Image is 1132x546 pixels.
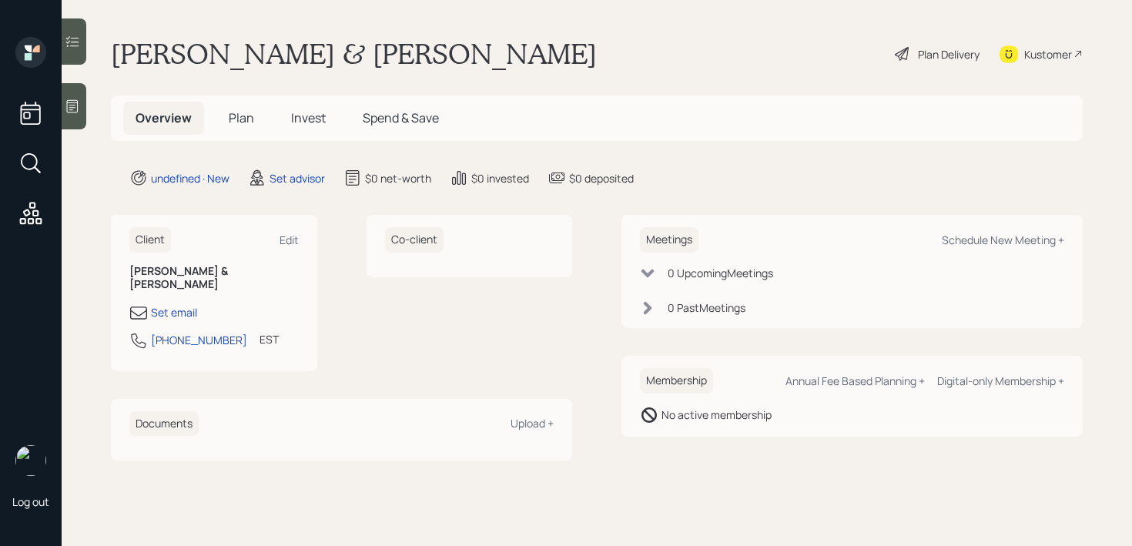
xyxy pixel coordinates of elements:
[385,227,444,253] h6: Co-client
[151,332,247,348] div: [PHONE_NUMBER]
[511,416,554,430] div: Upload +
[129,227,171,253] h6: Client
[129,411,199,437] h6: Documents
[661,407,772,423] div: No active membership
[918,46,980,62] div: Plan Delivery
[1024,46,1072,62] div: Kustomer
[111,37,597,71] h1: [PERSON_NAME] & [PERSON_NAME]
[136,109,192,126] span: Overview
[129,265,299,291] h6: [PERSON_NAME] & [PERSON_NAME]
[280,233,299,247] div: Edit
[471,170,529,186] div: $0 invested
[365,170,431,186] div: $0 net-worth
[151,170,229,186] div: undefined · New
[937,373,1064,388] div: Digital-only Membership +
[260,331,279,347] div: EST
[270,170,325,186] div: Set advisor
[12,494,49,509] div: Log out
[668,265,773,281] div: 0 Upcoming Meeting s
[942,233,1064,247] div: Schedule New Meeting +
[363,109,439,126] span: Spend & Save
[151,304,197,320] div: Set email
[569,170,634,186] div: $0 deposited
[785,373,925,388] div: Annual Fee Based Planning +
[668,300,745,316] div: 0 Past Meeting s
[640,227,698,253] h6: Meetings
[15,445,46,476] img: retirable_logo.png
[640,368,713,394] h6: Membership
[291,109,326,126] span: Invest
[229,109,254,126] span: Plan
